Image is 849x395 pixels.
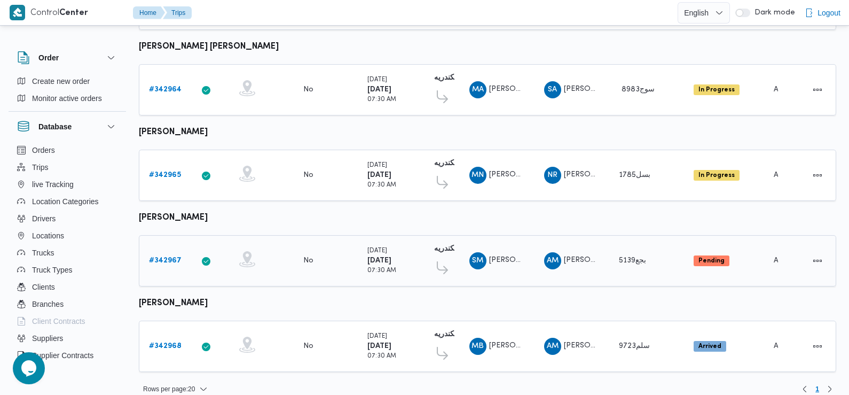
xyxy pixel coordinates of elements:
[800,2,845,24] button: Logout
[13,313,122,330] button: Client Contracts
[564,86,625,92] span: [PERSON_NAME]
[32,264,72,276] span: Truck Types
[13,159,122,176] button: Trips
[13,193,122,210] button: Location Categories
[367,353,396,359] small: 07:30 AM
[149,169,181,182] a: #342965
[367,182,396,188] small: 07:30 AM
[698,172,735,179] b: In Progress
[367,86,391,93] b: [DATE]
[698,258,725,264] b: Pending
[139,43,279,51] b: [PERSON_NAME] [PERSON_NAME]
[547,167,557,184] span: NR
[32,144,55,157] span: Orders
[564,342,625,349] span: [PERSON_NAME]
[149,343,182,350] b: # 342968
[622,86,655,93] span: 8983سوج
[367,257,391,264] b: [DATE]
[367,343,391,350] b: [DATE]
[133,6,165,19] button: Home
[469,167,486,184] div: Muhammad Nasar Raian Mahmood
[13,364,122,381] button: Devices
[809,338,826,355] button: Actions
[544,338,561,355] div: Ahmad Muhammad Wsal Alshrqaoi
[32,332,63,345] span: Suppliers
[774,86,796,93] span: Admin
[694,255,729,266] span: Pending
[13,142,122,159] button: Orders
[139,299,208,307] b: [PERSON_NAME]
[544,167,561,184] div: Nasar Raian Mahmood Khatr
[32,349,93,362] span: Supplier Contracts
[17,51,117,64] button: Order
[32,281,55,293] span: Clients
[149,83,182,96] a: #342964
[38,51,59,64] h3: Order
[32,75,90,88] span: Create new order
[149,86,182,93] b: # 342964
[13,296,122,313] button: Branches
[619,172,650,179] span: بسل1785
[548,81,557,98] span: SA
[367,248,387,254] small: [DATE]
[13,261,122,278] button: Truck Types
[13,244,122,261] button: Trucks
[303,342,313,351] div: No
[817,6,840,19] span: Logout
[547,252,559,269] span: AM
[32,195,99,208] span: Location Categories
[471,167,484,184] span: MN
[694,84,740,95] span: In Progress
[489,171,550,178] span: [PERSON_NAME]
[367,334,387,339] small: [DATE]
[367,97,396,103] small: 07:30 AM
[32,246,54,259] span: Trucks
[809,252,826,269] button: Actions
[472,252,483,269] span: SM
[59,9,88,17] b: Center
[367,77,387,83] small: [DATE]
[469,252,486,269] div: Saad Muhammad Yousf
[32,212,56,225] span: Drivers
[619,343,650,350] span: سلم9723
[139,214,208,222] b: [PERSON_NAME]
[564,171,625,178] span: [PERSON_NAME]
[809,167,826,184] button: Actions
[32,178,74,191] span: live Tracking
[149,257,182,264] b: # 342967
[698,87,735,93] b: In Progress
[434,331,499,338] b: دانون فرع الاسكندريه
[13,176,122,193] button: live Tracking
[774,257,796,264] span: Admin
[471,338,484,355] span: MB
[469,338,486,355] div: Mustfi Bkar Abadalamuaatai Hassan
[367,162,387,168] small: [DATE]
[9,73,126,111] div: Order
[17,120,117,133] button: Database
[489,342,550,349] span: [PERSON_NAME]
[303,256,313,266] div: No
[472,81,484,98] span: MA
[434,245,499,252] b: دانون فرع الاسكندريه
[367,172,391,179] b: [DATE]
[13,90,122,107] button: Monitor active orders
[303,171,313,180] div: No
[163,6,192,19] button: Trips
[149,340,182,353] a: #342968
[434,74,499,81] b: دانون فرع الاسكندريه
[13,227,122,244] button: Locations
[32,366,59,379] span: Devices
[11,352,45,384] iframe: chat widget
[698,343,721,350] b: Arrived
[544,252,561,269] div: Amaro Muhammad Muhammad Yousf
[139,128,208,136] b: [PERSON_NAME]
[750,9,795,17] span: Dark mode
[544,81,561,98] div: Samai Abadallah Ali Abas
[809,81,826,98] button: Actions
[10,5,25,20] img: X8yXhbKr1z7QwAAAABJRU5ErkJggg==
[32,92,102,105] span: Monitor active orders
[13,278,122,296] button: Clients
[13,210,122,227] button: Drivers
[434,160,499,167] b: دانون فرع الاسكندريه
[9,142,126,373] div: Database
